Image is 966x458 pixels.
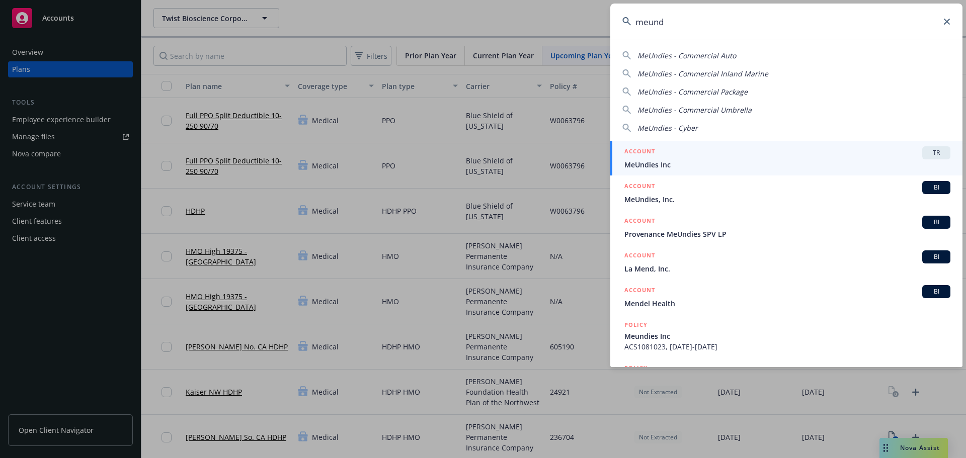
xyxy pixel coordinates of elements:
h5: ACCOUNT [624,285,655,297]
span: MeUndies - Commercial Package [637,87,748,97]
span: MeUndies - Commercial Inland Marine [637,69,768,78]
span: BI [926,252,946,261]
a: ACCOUNTBIProvenance MeUndies SPV LP [610,210,962,245]
span: MeUndies - Cyber [637,123,698,133]
h5: ACCOUNT [624,250,655,262]
h5: ACCOUNT [624,146,655,158]
span: La Mend, Inc. [624,263,950,274]
h5: ACCOUNT [624,216,655,228]
a: ACCOUNTBILa Mend, Inc. [610,245,962,280]
span: MeUndies Inc [624,159,950,170]
span: BI [926,218,946,227]
h5: POLICY [624,363,648,373]
span: ACS1081023, [DATE]-[DATE] [624,341,950,352]
span: Mendel Health [624,298,950,309]
span: Meundies Inc [624,331,950,341]
h5: POLICY [624,320,648,330]
h5: ACCOUNT [624,181,655,193]
a: POLICY [610,357,962,401]
span: Provenance MeUndies SPV LP [624,229,950,239]
a: ACCOUNTBIMeUndies, Inc. [610,175,962,210]
span: TR [926,148,946,157]
a: ACCOUNTTRMeUndies Inc [610,141,962,175]
span: MeUndies - Commercial Umbrella [637,105,752,115]
input: Search... [610,4,962,40]
a: ACCOUNTBIMendel Health [610,280,962,314]
span: MeUndies, Inc. [624,194,950,205]
span: MeUndies - Commercial Auto [637,51,736,60]
span: BI [926,183,946,192]
span: BI [926,287,946,296]
a: POLICYMeundies IncACS1081023, [DATE]-[DATE] [610,314,962,357]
